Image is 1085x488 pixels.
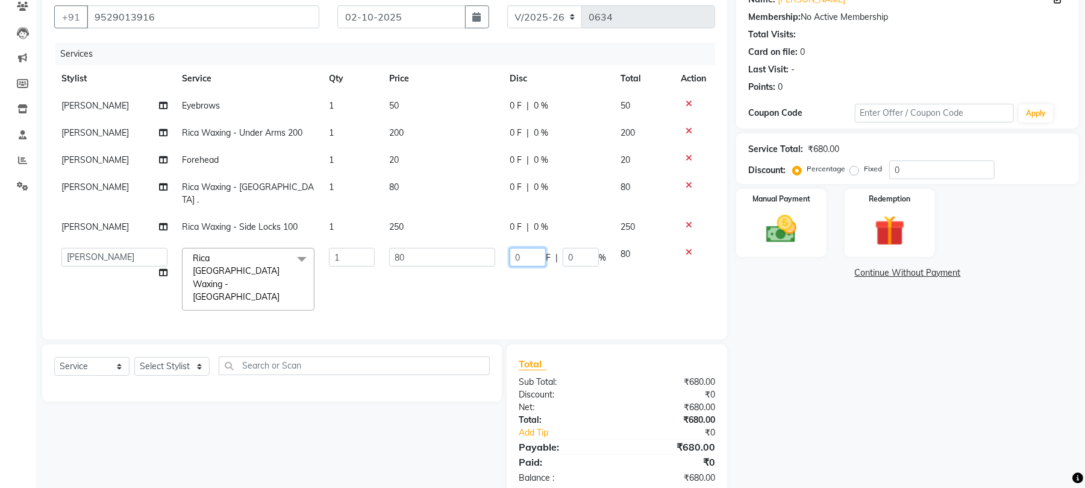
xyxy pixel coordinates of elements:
[182,154,219,165] span: Forehead
[621,249,630,259] span: 80
[599,252,606,264] span: %
[748,11,1067,24] div: No Active Membership
[855,104,1014,122] input: Enter Offer / Coupon Code
[389,100,399,111] span: 50
[752,194,810,204] label: Manual Payment
[510,100,522,112] span: 0 F
[389,154,399,165] span: 20
[510,440,617,454] div: Payable:
[748,46,798,59] div: Card on file:
[329,127,334,138] span: 1
[527,100,529,112] span: |
[510,414,617,426] div: Total:
[510,127,522,139] span: 0 F
[510,455,617,469] div: Paid:
[748,81,775,93] div: Points:
[865,212,915,250] img: _gift.svg
[182,127,302,138] span: Rica Waxing - Under Arms 200
[621,154,630,165] span: 20
[527,127,529,139] span: |
[864,163,882,174] label: Fixed
[61,127,129,138] span: [PERSON_NAME]
[175,65,322,92] th: Service
[182,182,314,205] span: Rica Waxing - [GEOGRAPHIC_DATA] .
[87,5,319,28] input: Search by Name/Mobile/Email/Code
[510,388,617,401] div: Discount:
[510,154,522,166] span: 0 F
[382,65,502,92] th: Price
[322,65,382,92] th: Qty
[739,267,1077,279] a: Continue Without Payment
[182,100,220,111] span: Eyebrows
[193,253,280,302] span: Rica [GEOGRAPHIC_DATA] Waxing - [GEOGRAPHIC_DATA]
[617,455,724,469] div: ₹0
[621,182,630,192] span: 80
[280,291,285,302] a: x
[791,63,795,76] div: -
[389,182,399,192] span: 80
[617,472,724,484] div: ₹680.00
[527,221,529,233] span: |
[510,181,522,194] span: 0 F
[621,127,635,138] span: 200
[555,252,558,264] span: |
[757,212,806,247] img: _cash.svg
[219,356,490,375] input: Search or Scan
[748,164,786,177] div: Discount:
[61,221,129,232] span: [PERSON_NAME]
[748,11,801,24] div: Membership:
[527,181,529,194] span: |
[329,221,334,232] span: 1
[674,65,715,92] th: Action
[519,358,546,370] span: Total
[748,63,789,76] div: Last Visit:
[534,100,548,112] span: 0 %
[329,100,334,111] span: 1
[61,182,129,192] span: [PERSON_NAME]
[617,388,724,401] div: ₹0
[61,100,129,111] span: [PERSON_NAME]
[502,65,613,92] th: Disc
[182,221,298,232] span: Rica Waxing - Side Locks 100
[534,181,548,194] span: 0 %
[635,426,724,439] div: ₹0
[510,376,617,388] div: Sub Total:
[389,221,404,232] span: 250
[617,401,724,414] div: ₹680.00
[61,154,129,165] span: [PERSON_NAME]
[534,154,548,166] span: 0 %
[617,440,724,454] div: ₹680.00
[621,100,630,111] span: 50
[54,65,175,92] th: Stylist
[534,127,548,139] span: 0 %
[1019,104,1053,122] button: Apply
[748,107,854,119] div: Coupon Code
[778,81,783,93] div: 0
[55,43,724,65] div: Services
[613,65,674,92] th: Total
[617,376,724,388] div: ₹680.00
[869,194,910,204] label: Redemption
[54,5,88,28] button: +91
[748,143,803,156] div: Service Total:
[748,28,796,41] div: Total Visits:
[527,154,529,166] span: |
[389,127,404,138] span: 200
[617,414,724,426] div: ₹680.00
[329,154,334,165] span: 1
[808,143,839,156] div: ₹680.00
[510,426,635,439] a: Add Tip
[510,472,617,484] div: Balance :
[510,401,617,414] div: Net:
[621,221,635,232] span: 250
[329,182,334,192] span: 1
[534,221,548,233] span: 0 %
[546,252,551,264] span: F
[510,221,522,233] span: 0 F
[807,163,845,174] label: Percentage
[800,46,805,59] div: 0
